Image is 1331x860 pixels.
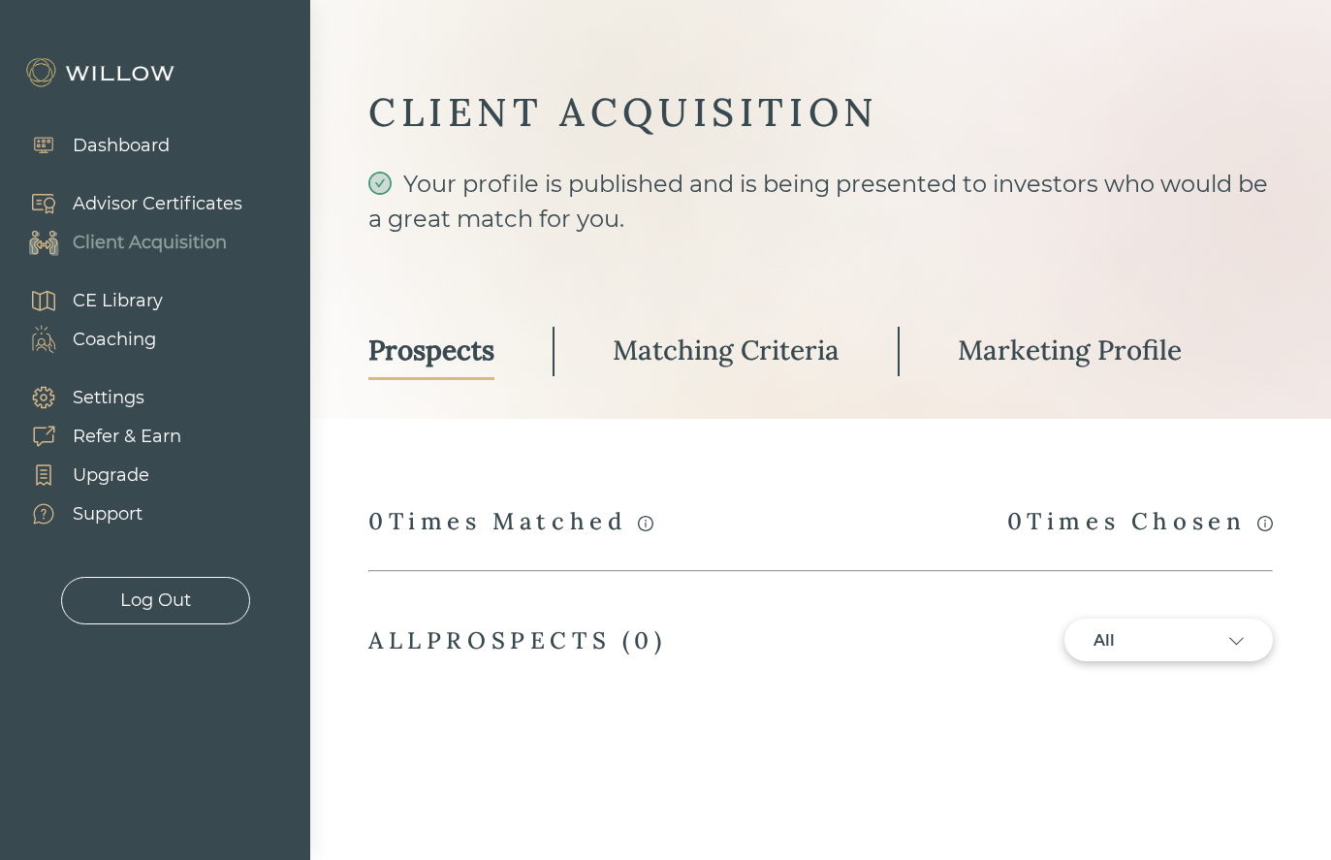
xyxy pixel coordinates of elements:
a: Refer & Earn [10,417,181,456]
div: ALL PROSPECTS ( 0 ) [368,625,667,655]
span: info-circle [1257,516,1273,531]
div: Client Acquisition [73,230,227,256]
div: CE Library [73,288,163,314]
span: check-circle [368,172,392,195]
div: Support [73,501,143,527]
div: Marketing Profile [958,333,1182,367]
div: Settings [73,385,144,411]
a: Matching Criteria [613,323,840,380]
a: Prospects [368,323,494,380]
div: Your profile is published and is being presented to investors who would be a great match for you. [368,167,1273,271]
a: Client Acquisition [10,223,242,262]
div: Log Out [120,588,191,614]
div: Upgrade [73,462,149,489]
a: Marketing Profile [958,323,1182,380]
div: Refer & Earn [73,424,181,450]
span: info-circle [638,516,653,531]
div: Prospects [368,333,494,367]
div: 0 Times Chosen [1007,506,1273,539]
div: 0 Times Matched [368,506,653,539]
div: All [1093,629,1171,653]
div: Advisor Certificates [73,191,242,217]
a: Dashboard [10,126,170,165]
div: Dashboard [73,133,170,159]
div: CLIENT ACQUISITION [368,87,1273,138]
a: Coaching [10,320,163,359]
a: Settings [10,378,181,417]
a: Advisor Certificates [10,184,242,223]
div: Coaching [73,327,156,353]
div: Matching Criteria [613,333,840,367]
a: Upgrade [10,456,181,494]
img: Willow [24,57,179,88]
a: CE Library [10,281,163,320]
